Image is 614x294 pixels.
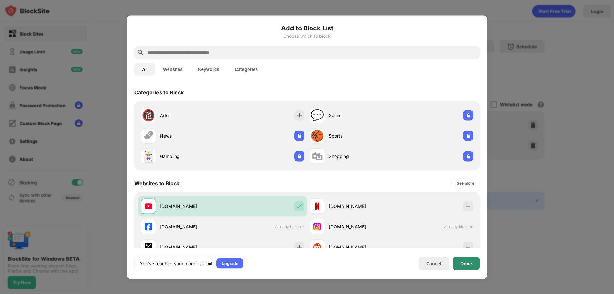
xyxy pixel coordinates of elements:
[137,49,145,56] img: search.svg
[311,129,324,142] div: 🏀
[457,180,474,186] div: See more
[313,202,321,210] img: favicons
[190,63,227,75] button: Keywords
[160,153,223,160] div: Gambling
[460,261,472,266] div: Done
[311,109,324,122] div: 💬
[134,23,480,33] h6: Add to Block List
[145,223,152,230] img: favicons
[140,260,213,266] div: You’ve reached your block list limit
[145,202,152,210] img: favicons
[134,180,179,186] div: Websites to Block
[329,223,391,230] div: [DOMAIN_NAME]
[313,223,321,230] img: favicons
[143,129,154,142] div: 🗞
[329,244,391,250] div: [DOMAIN_NAME]
[275,224,304,229] span: Already blocked
[134,63,155,75] button: All
[160,244,223,250] div: [DOMAIN_NAME]
[426,261,441,266] div: Cancel
[160,203,223,210] div: [DOMAIN_NAME]
[160,132,223,139] div: News
[134,33,480,38] div: Choose which to block
[222,260,238,266] div: Upgrade
[329,203,391,210] div: [DOMAIN_NAME]
[444,224,473,229] span: Already blocked
[329,153,391,160] div: Shopping
[145,243,152,251] img: favicons
[160,112,223,119] div: Adult
[329,112,391,119] div: Social
[329,132,391,139] div: Sports
[312,150,323,163] div: 🛍
[134,89,184,95] div: Categories to Block
[142,109,155,122] div: 🔞
[160,223,223,230] div: [DOMAIN_NAME]
[227,63,265,75] button: Categories
[155,63,190,75] button: Websites
[142,150,155,163] div: 🃏
[313,243,321,251] img: favicons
